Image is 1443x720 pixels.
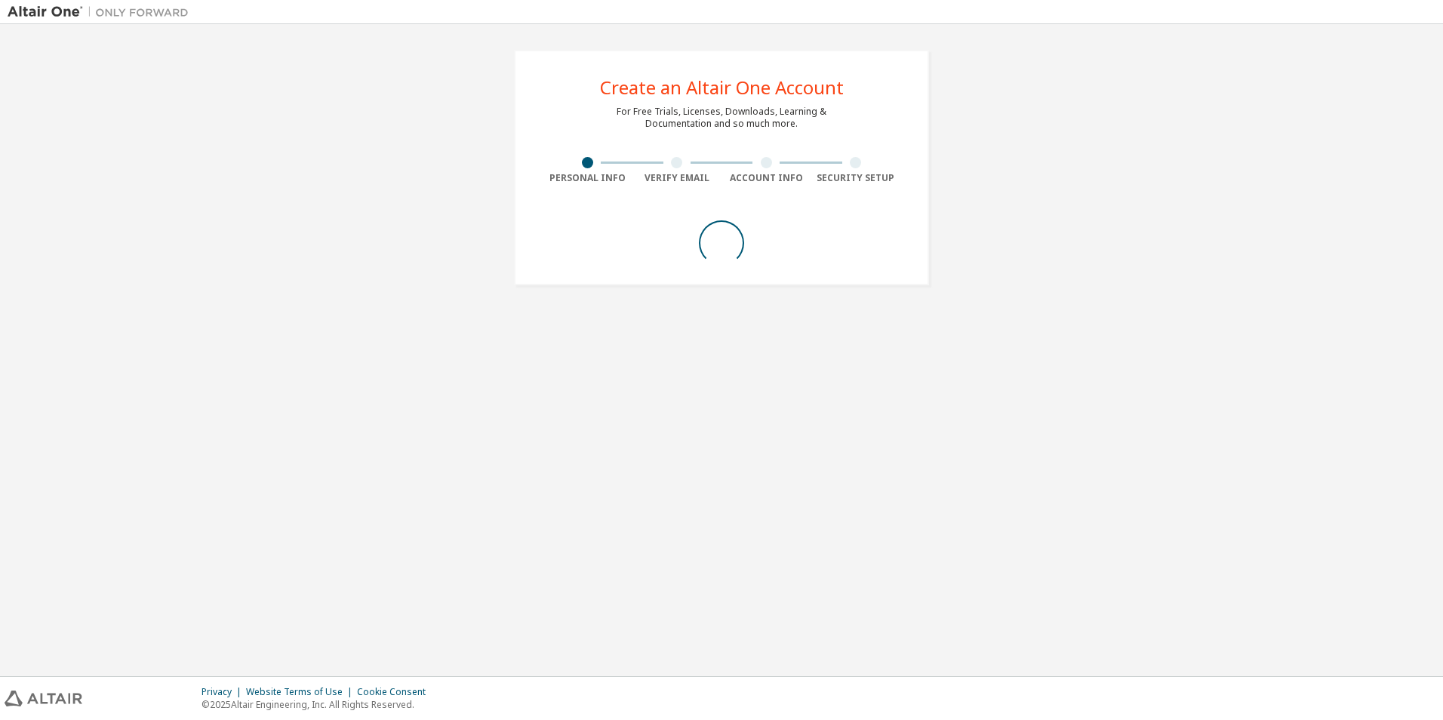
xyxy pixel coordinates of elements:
[8,5,196,20] img: Altair One
[246,686,357,698] div: Website Terms of Use
[202,686,246,698] div: Privacy
[811,172,901,184] div: Security Setup
[600,78,844,97] div: Create an Altair One Account
[5,691,82,706] img: altair_logo.svg
[721,172,811,184] div: Account Info
[632,172,722,184] div: Verify Email
[617,106,826,130] div: For Free Trials, Licenses, Downloads, Learning & Documentation and so much more.
[357,686,435,698] div: Cookie Consent
[543,172,632,184] div: Personal Info
[202,698,435,711] p: © 2025 Altair Engineering, Inc. All Rights Reserved.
